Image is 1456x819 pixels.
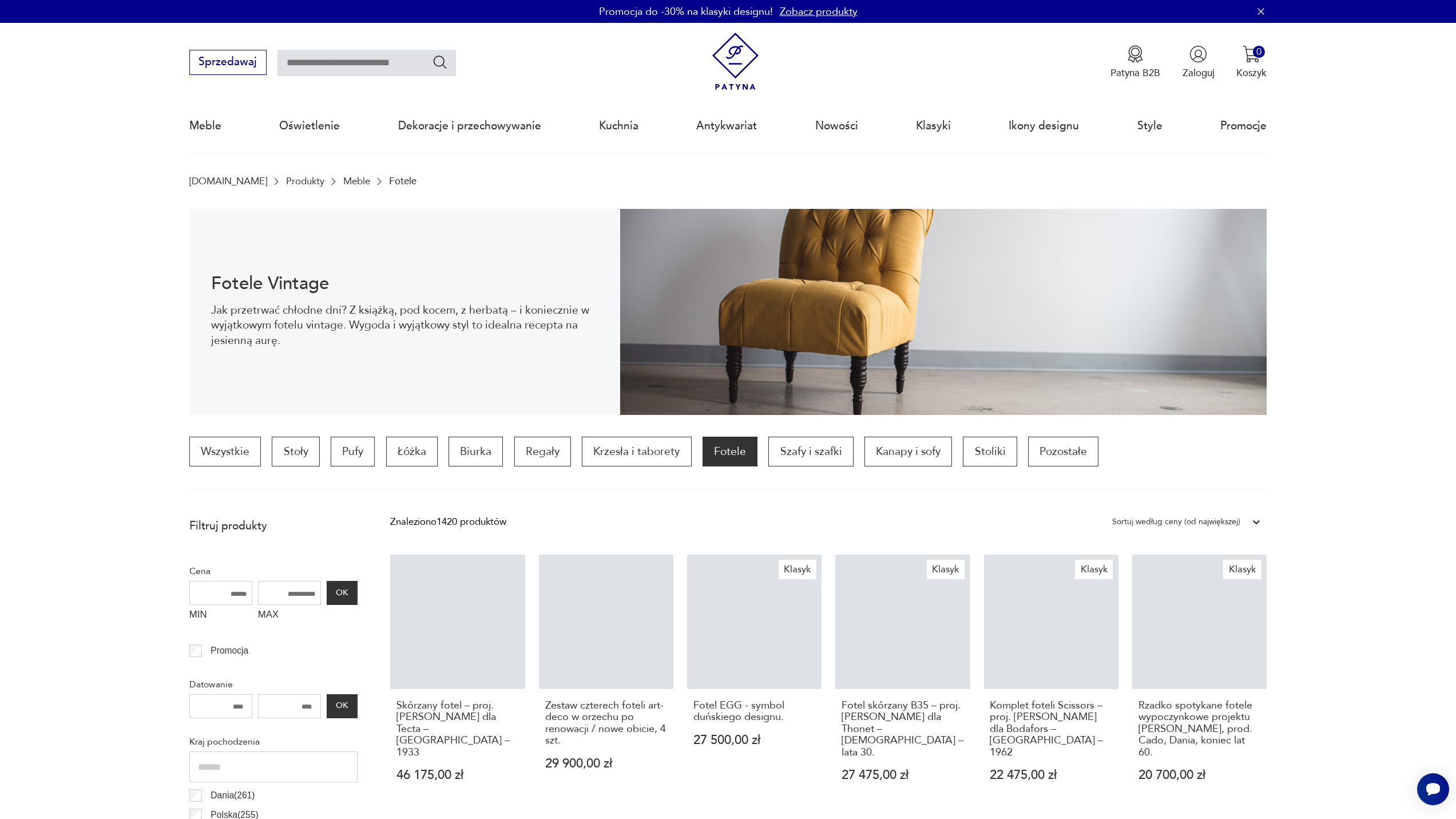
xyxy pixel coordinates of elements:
a: KlasykKomplet foteli Scissors – proj. Folke Ohlsson dla Bodafors – Szwecja – 1962Komplet foteli S... [984,555,1118,809]
div: Sortuj według ceny (od największej) [1112,515,1240,529]
a: [DOMAIN_NAME] [189,176,267,187]
a: Fotele [703,437,757,466]
p: Kraj pochodzenia [189,734,358,749]
a: Stoły [272,437,319,466]
img: Ikona medalu [1126,45,1144,63]
div: Znaleziono 1420 produktów [390,515,506,529]
img: Patyna - sklep z meblami i dekoracjami vintage [707,33,764,90]
a: KlasykFotel skórzany B35 – proj. Marcel Breuer dla Thonet – Niemcy – lata 30.Fotel skórzany B35 –... [835,555,970,809]
p: 27 475,00 zł [842,769,964,781]
a: Ikony designu [1009,100,1079,152]
a: Meble [189,100,221,152]
h3: Skórzany fotel – proj. [PERSON_NAME] dla Tecta – [GEOGRAPHIC_DATA] – 1933 [396,700,519,758]
a: Ikona medaluPatyna B2B [1110,45,1160,80]
p: Cena [189,564,358,579]
button: 0Koszyk [1236,45,1267,80]
h1: Fotele Vintage [211,275,598,292]
a: Nowości [815,100,858,152]
p: Datowanie [189,677,358,692]
h3: Fotel EGG - symbol duńskiego designu. [693,700,816,723]
button: Szukaj [432,54,449,70]
a: Klasyki [916,100,951,152]
h3: Fotel skórzany B35 – proj. [PERSON_NAME] dla Thonet – [DEMOGRAPHIC_DATA] – lata 30. [842,700,964,758]
a: Kuchnia [599,100,638,152]
a: Zobacz produkty [780,5,858,19]
a: Antykwariat [696,100,757,152]
a: Kanapy i sofy [864,437,952,466]
a: Wszystkie [189,437,261,466]
img: Ikonka użytkownika [1189,45,1207,63]
p: Patyna B2B [1110,66,1160,80]
a: KlasykRzadko spotykane fotele wypoczynkowe projektu Grete Jalk, prod. Cado, Dania, koniec lat 60.... [1132,555,1267,809]
a: Oświetlenie [279,100,340,152]
a: Łóżka [386,437,438,466]
p: Promocja do -30% na klasyki designu! [599,5,773,19]
a: Dekoracje i przechowywanie [398,100,541,152]
a: Produkty [286,176,324,187]
img: 9275102764de9360b0b1aa4293741aa9.jpg [620,209,1267,415]
a: Stoliki [963,437,1017,466]
p: 46 175,00 zł [396,769,519,781]
p: Koszyk [1236,66,1267,80]
button: Zaloguj [1183,45,1215,80]
label: MIN [189,605,252,627]
button: OK [327,581,358,605]
a: Regały [514,437,571,466]
p: Filtruj produkty [189,519,358,533]
a: Szafy i szafki [768,437,853,466]
a: Promocje [1220,100,1267,152]
a: Krzesła i taborety [582,437,691,466]
a: Pufy [331,437,375,466]
a: Sprzedawaj [189,58,267,68]
a: Style [1137,100,1163,152]
button: Sprzedawaj [189,50,267,75]
h3: Zestaw czterech foteli art-deco w orzechu po renowacji / nowe obicie, 4 szt. [545,700,668,747]
p: 20 700,00 zł [1138,769,1261,781]
p: 27 500,00 zł [693,734,816,746]
p: Fotele [389,176,416,187]
p: Jak przetrwać chłodne dni? Z książką, pod kocem, z herbatą – i koniecznie w wyjątkowym fotelu vin... [211,303,598,348]
div: 0 [1253,46,1265,58]
p: Zaloguj [1183,66,1215,80]
a: KlasykFotel EGG - symbol duńskiego designu.Fotel EGG - symbol duńskiego designu.27 500,00 zł [687,555,822,809]
a: Zestaw czterech foteli art-deco w orzechu po renowacji / nowe obicie, 4 szt.Zestaw czterech fotel... [539,555,673,809]
h3: Komplet foteli Scissors – proj. [PERSON_NAME] dla Bodafors – [GEOGRAPHIC_DATA] – 1962 [990,700,1112,758]
iframe: Smartsupp widget button [1417,773,1449,805]
p: 22 475,00 zł [990,769,1112,781]
p: 29 900,00 zł [545,758,668,770]
img: Ikona koszyka [1243,45,1260,63]
a: Pozostałe [1028,437,1098,466]
a: Meble [343,176,370,187]
button: OK [327,694,358,718]
a: Skórzany fotel – proj. Franco Albini dla Tecta – Niemcy – 1933Skórzany fotel – proj. [PERSON_NAME... [390,555,525,809]
label: MAX [258,605,321,627]
button: Patyna B2B [1110,45,1160,80]
p: Promocja [211,643,248,658]
a: Biurka [449,437,503,466]
h3: Rzadko spotykane fotele wypoczynkowe projektu [PERSON_NAME], prod. Cado, Dania, koniec lat 60. [1138,700,1261,758]
p: Dania ( 261 ) [211,788,255,803]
